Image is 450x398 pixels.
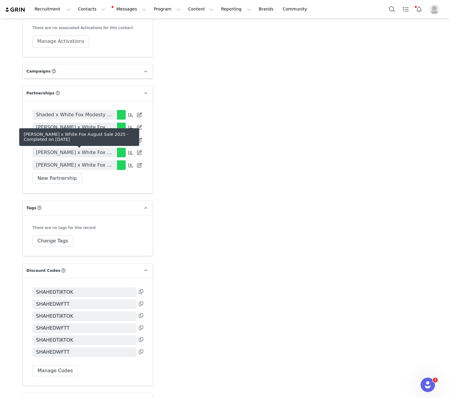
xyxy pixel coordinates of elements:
[36,301,70,308] span: SHAHEDWFTT
[32,225,95,231] div: There are no tags for this record
[150,2,184,16] button: Program
[5,7,26,13] img: grin logo
[36,313,73,320] span: SHAHEDTIKTOK
[26,268,60,274] span: Discount Codes
[32,25,143,31] div: There are no associated Activations for this contact
[36,337,73,344] span: SHAHEDTIKTOK
[31,2,74,16] button: Recruitment
[36,111,113,118] span: Shaded x White Fox Modesty Campaign
[36,162,113,169] span: [PERSON_NAME] x White Fox August Sale 2025
[399,2,412,16] a: Tasks
[32,123,117,132] a: [PERSON_NAME] x White Fox ([DATE] - [DATE])
[421,378,435,392] iframe: Intercom live chat
[217,2,255,16] button: Reporting
[24,132,135,142] div: [PERSON_NAME] x White Fox August Sale 2025 - Completed on [DATE]
[26,68,51,74] span: Campaigns
[255,2,279,16] a: Brands
[32,365,78,376] button: Manage Codes
[32,110,117,120] a: Shaded x White Fox Modesty Campaign
[36,349,70,356] span: SHAHEDWFTT
[36,149,113,156] span: [PERSON_NAME] x White Fox Mid Year Sale 2025
[32,35,89,47] button: Manage Activations
[36,124,113,131] span: [PERSON_NAME] x White Fox ([DATE] - [DATE])
[74,2,109,16] button: Contacts
[430,4,439,14] img: placeholder-profile.jpg
[26,90,55,96] span: Partnerships
[36,289,73,296] span: SHAHEDTIKTOK
[32,236,73,246] button: Change Tags
[32,148,117,157] a: [PERSON_NAME] x White Fox Mid Year Sale 2025
[36,325,70,332] span: SHAHEDWFTT
[426,4,445,14] button: Profile
[412,2,426,16] button: Notifications
[184,2,217,16] button: Content
[26,205,36,211] span: Tags
[279,2,313,16] a: Community
[385,2,399,16] button: Search
[32,173,82,184] button: New Partnership
[109,2,150,16] button: Messages
[32,160,117,170] a: [PERSON_NAME] x White Fox August Sale 2025
[433,378,438,382] span: 2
